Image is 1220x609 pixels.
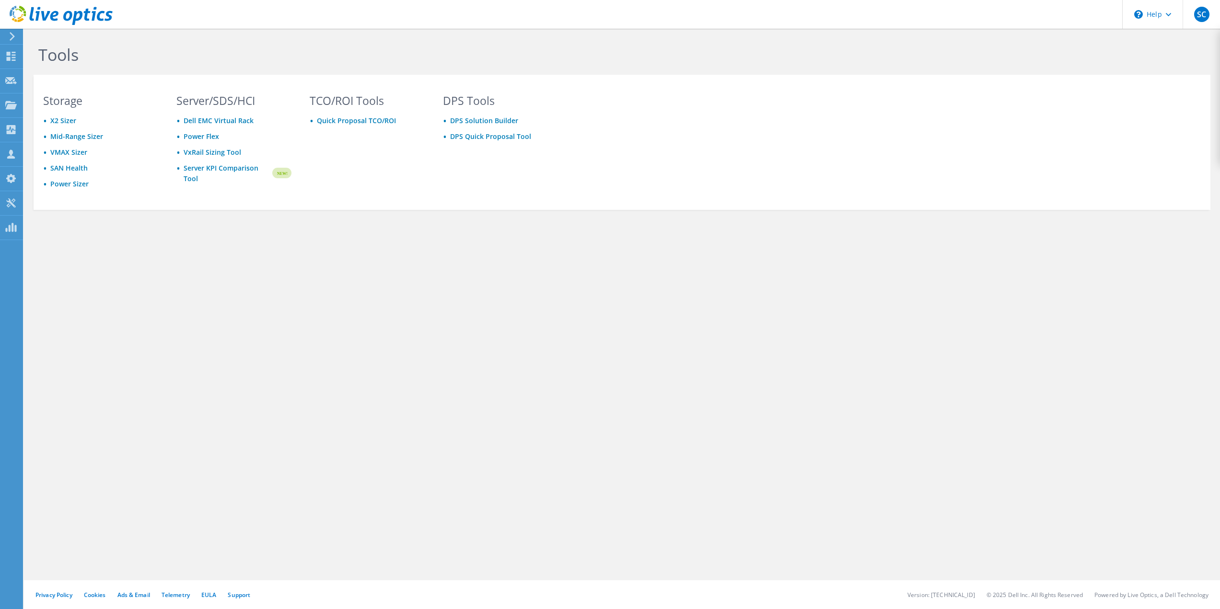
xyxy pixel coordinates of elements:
[271,162,291,184] img: new-badge.svg
[443,95,558,106] h3: DPS Tools
[907,591,975,599] li: Version: [TECHNICAL_ID]
[184,148,241,157] a: VxRail Sizing Tool
[38,45,686,65] h1: Tools
[50,116,76,125] a: X2 Sizer
[987,591,1083,599] li: © 2025 Dell Inc. All Rights Reserved
[50,163,88,172] a: SAN Health
[117,591,150,599] a: Ads & Email
[176,95,291,106] h3: Server/SDS/HCI
[184,163,271,184] a: Server KPI Comparison Tool
[184,116,254,125] a: Dell EMC Virtual Rack
[35,591,72,599] a: Privacy Policy
[228,591,250,599] a: Support
[310,95,425,106] h3: TCO/ROI Tools
[201,591,216,599] a: EULA
[50,179,89,188] a: Power Sizer
[50,148,87,157] a: VMAX Sizer
[162,591,190,599] a: Telemetry
[1094,591,1208,599] li: Powered by Live Optics, a Dell Technology
[184,132,219,141] a: Power Flex
[317,116,396,125] a: Quick Proposal TCO/ROI
[43,95,158,106] h3: Storage
[84,591,106,599] a: Cookies
[450,132,531,141] a: DPS Quick Proposal Tool
[450,116,518,125] a: DPS Solution Builder
[1134,10,1143,19] svg: \n
[50,132,103,141] a: Mid-Range Sizer
[1194,7,1209,22] span: SC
